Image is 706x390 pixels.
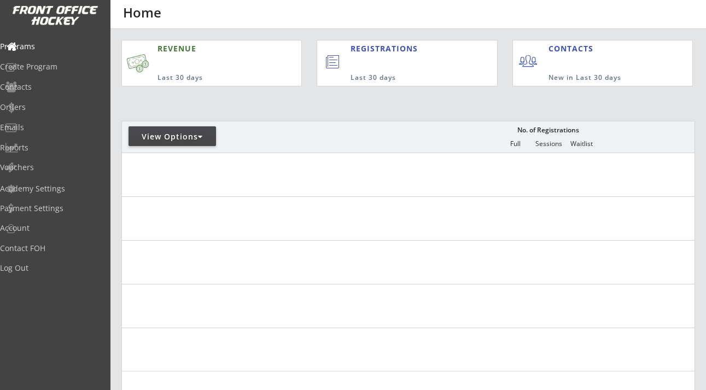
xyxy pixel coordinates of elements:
[532,140,565,148] div: Sessions
[514,126,582,134] div: No. of Registrations
[549,73,641,83] div: New in Last 30 days
[129,131,216,142] div: View Options
[157,43,254,54] div: REVENUE
[565,140,598,148] div: Waitlist
[499,140,532,148] div: Full
[351,43,451,54] div: REGISTRATIONS
[549,43,598,54] div: CONTACTS
[157,73,254,83] div: Last 30 days
[351,73,452,83] div: Last 30 days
